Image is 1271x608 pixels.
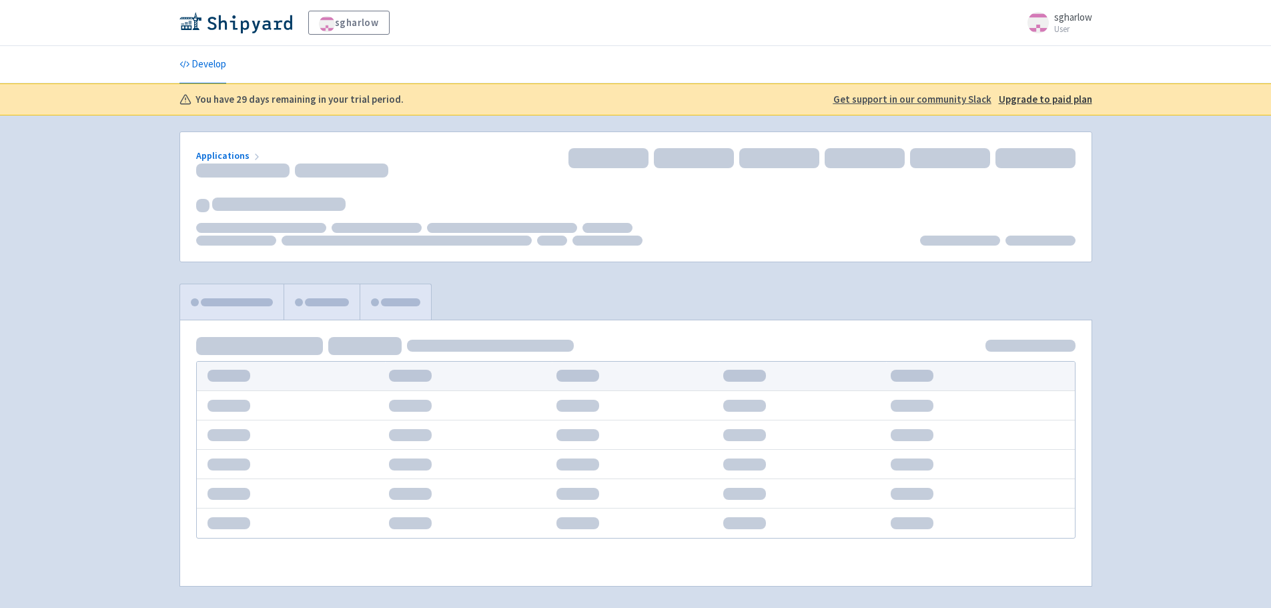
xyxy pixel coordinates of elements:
u: Get support in our community Slack [833,93,991,105]
a: sgharlow User [1019,12,1092,33]
span: sgharlow [1054,11,1092,23]
small: User [1054,25,1092,33]
b: You have 29 days remaining in your trial period. [195,92,404,107]
a: Get support in our community Slack [833,92,991,107]
a: Applications [196,149,262,162]
a: Develop [179,46,226,83]
u: Upgrade to paid plan [999,93,1092,105]
img: Shipyard logo [179,12,292,33]
a: sgharlow [308,11,390,35]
